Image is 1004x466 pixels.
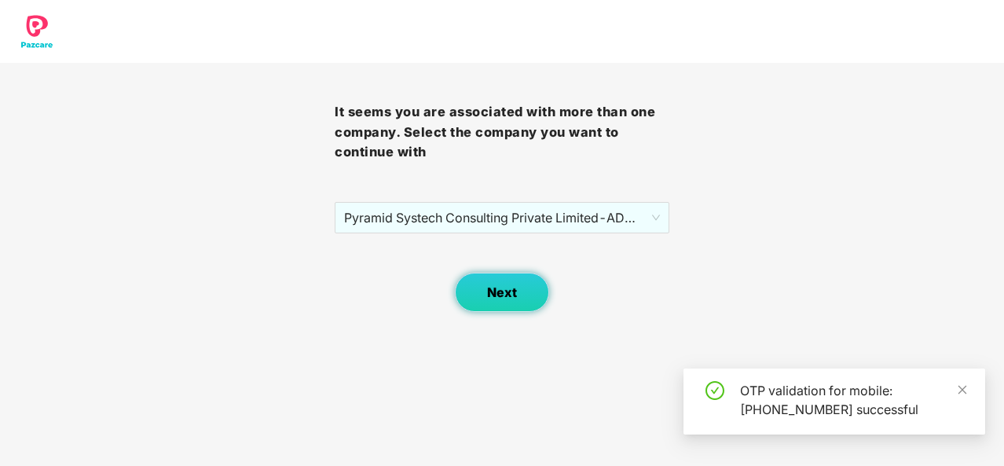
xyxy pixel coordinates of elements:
[705,381,724,400] span: check-circle
[344,203,660,233] span: Pyramid Systech Consulting Private Limited - ADMIN100 - ADMIN
[455,273,549,312] button: Next
[487,285,517,300] span: Next
[957,384,968,395] span: close
[740,381,966,419] div: OTP validation for mobile: [PHONE_NUMBER] successful
[335,102,669,163] h3: It seems you are associated with more than one company. Select the company you want to continue with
